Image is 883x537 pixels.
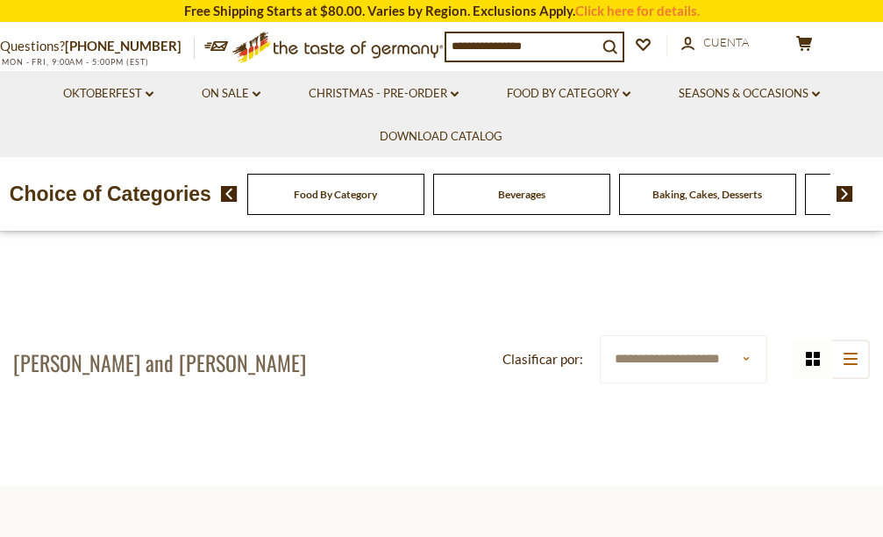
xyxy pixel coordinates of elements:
[679,84,820,104] a: Seasons & Occasions
[681,33,749,53] a: Cuenta
[294,188,377,201] a: Food By Category
[498,188,545,201] a: Beverages
[13,349,306,376] h1: [PERSON_NAME] and [PERSON_NAME]
[703,35,749,49] span: Cuenta
[221,186,238,202] img: previous arrow
[575,3,700,18] a: Click here for details.
[837,186,853,202] img: next arrow
[309,84,459,104] a: Christmas - PRE-ORDER
[65,38,182,54] a: [PHONE_NUMBER]
[652,188,762,201] a: Baking, Cakes, Desserts
[380,127,502,147] a: Download Catalog
[502,348,583,370] label: Clasificar por:
[63,84,153,104] a: Oktoberfest
[507,84,630,104] a: Food By Category
[202,84,260,104] a: On Sale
